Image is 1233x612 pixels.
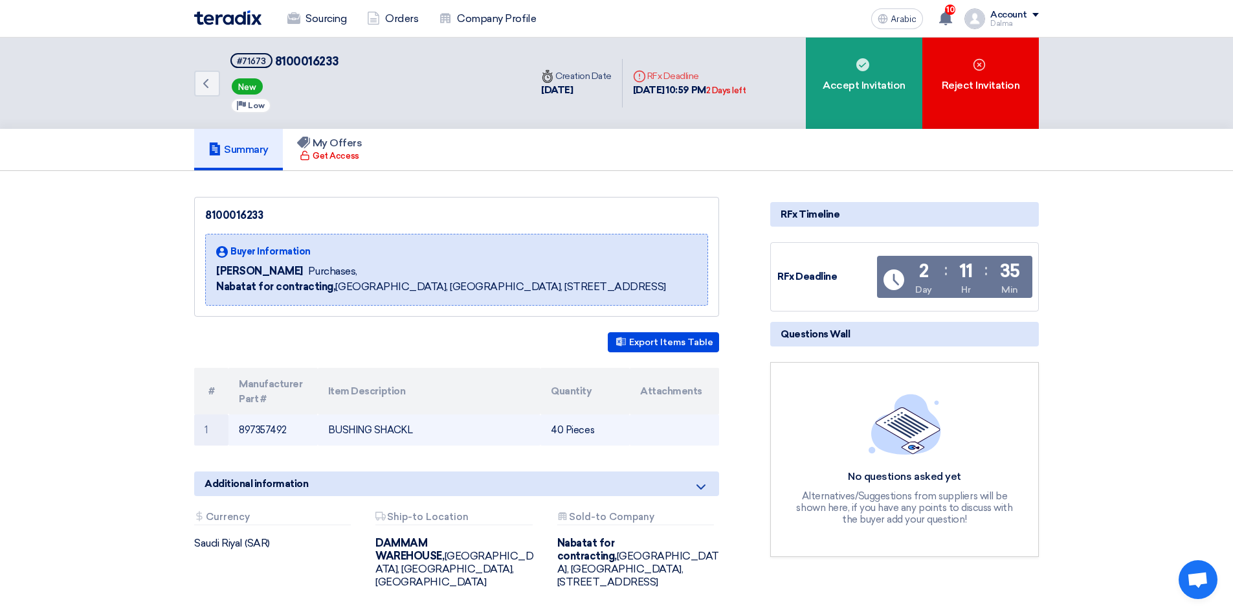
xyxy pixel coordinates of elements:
font: Attachments [640,385,702,397]
font: Nabatat for contracting, [216,280,335,293]
font: 8100016233 [205,209,263,221]
font: Dalma [990,19,1013,28]
font: Account [990,9,1027,20]
font: Sourcing [305,12,346,25]
a: Sourcing [277,5,357,33]
font: No questions asked yet [848,470,961,482]
font: Currency [206,511,250,523]
font: Low [248,101,265,110]
font: RFx Timeline [781,209,839,220]
font: : [944,260,948,279]
font: Creation Date [555,71,612,82]
font: Purchases, [308,265,357,277]
font: RFx Deadline [647,71,699,82]
img: empty_state_list.svg [869,394,941,455]
a: My Offers Get Access [283,129,377,170]
font: Day [915,284,932,295]
font: [GEOGRAPHIC_DATA], [GEOGRAPHIC_DATA], [GEOGRAPHIC_DATA] [375,550,533,588]
font: # [208,385,215,397]
font: Sold-to Company [569,511,654,523]
font: Manufacturer Part # [239,378,302,405]
font: 2 Days left [706,85,746,95]
font: RFx Deadline [777,271,837,282]
font: Additional information [205,478,308,490]
font: Company Profile [457,12,536,25]
font: 10 [946,5,955,14]
div: Open chat [1179,560,1217,599]
font: My Offers [313,137,362,149]
font: Ship-to Location [387,511,469,523]
font: Buyer Information [230,246,311,257]
font: Get Access [313,151,359,161]
a: Summary [194,129,283,170]
font: Orders [385,12,418,25]
img: Teradix logo [194,10,261,25]
font: 11 [959,260,973,282]
font: 8100016233 [275,54,339,69]
font: Questions Wall [781,328,850,340]
font: [GEOGRAPHIC_DATA], [GEOGRAPHIC_DATA], [STREET_ADDRESS] [557,550,719,588]
font: Reject Invitation [942,79,1020,91]
font: Export Items Table [629,337,713,348]
font: Hr [961,284,970,295]
font: Accept Invitation [823,79,905,91]
font: 897357492 [239,424,287,436]
font: #71673 [237,56,266,66]
font: New [238,82,256,92]
font: 1 [205,424,208,436]
button: Arabic [871,8,923,29]
font: 35 [1000,260,1020,282]
button: Export Items Table [608,332,719,352]
font: Nabatat for contracting, [557,537,617,562]
font: Min [1001,284,1018,295]
font: Alternatives/Suggestions from suppliers will be shown here, if you have any points to discuss wit... [796,490,1012,525]
img: profile_test.png [964,8,985,29]
font: [DATE] 10:59 PM [633,84,706,96]
font: [PERSON_NAME] [216,265,303,277]
font: 2 [919,260,929,282]
font: DAMMAM WAREHOUSE, [375,537,444,562]
font: Saudi Riyal (SAR) [194,537,270,549]
font: [GEOGRAPHIC_DATA], [GEOGRAPHIC_DATA], [STREET_ADDRESS] [335,280,665,293]
font: Item Description [328,385,405,397]
font: Arabic [891,14,916,25]
font: : [984,260,988,279]
font: BUSHING SHACKL [328,424,412,436]
font: [DATE] [541,84,573,96]
font: Summary [224,143,269,155]
h5: 8100016233 [230,53,339,69]
font: 40 Pieces [551,424,594,436]
font: Quantity [551,385,592,397]
a: Orders [357,5,428,33]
